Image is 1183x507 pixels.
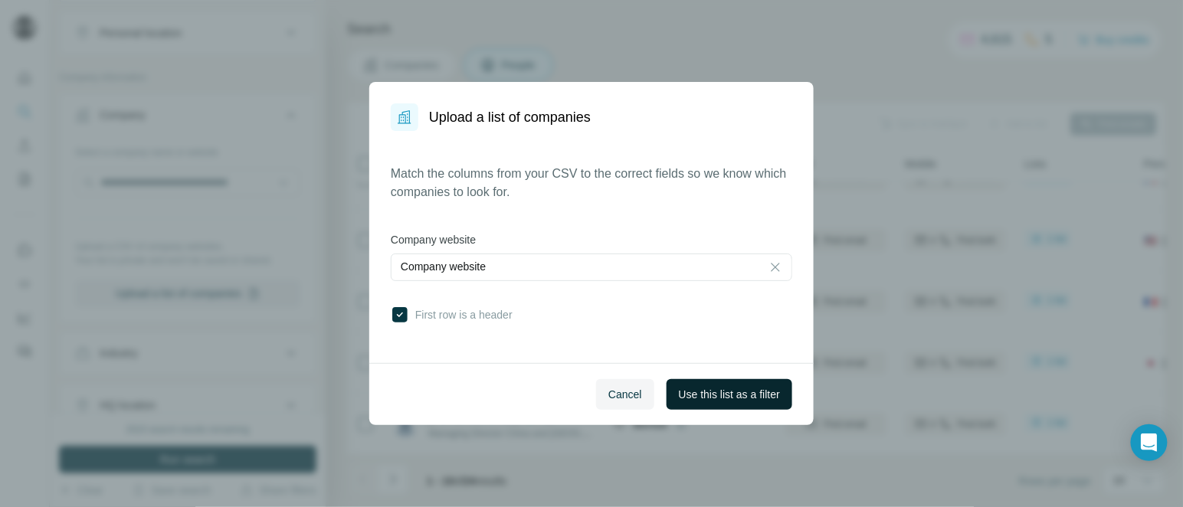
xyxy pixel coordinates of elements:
[667,379,792,410] button: Use this list as a filter
[596,379,654,410] button: Cancel
[429,106,591,128] h1: Upload a list of companies
[1131,424,1168,461] div: Open Intercom Messenger
[679,387,780,402] span: Use this list as a filter
[391,165,792,201] p: Match the columns from your CSV to the correct fields so we know which companies to look for.
[401,259,486,274] p: Company website
[391,232,792,247] label: Company website
[409,307,513,322] span: First row is a header
[608,387,642,402] span: Cancel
